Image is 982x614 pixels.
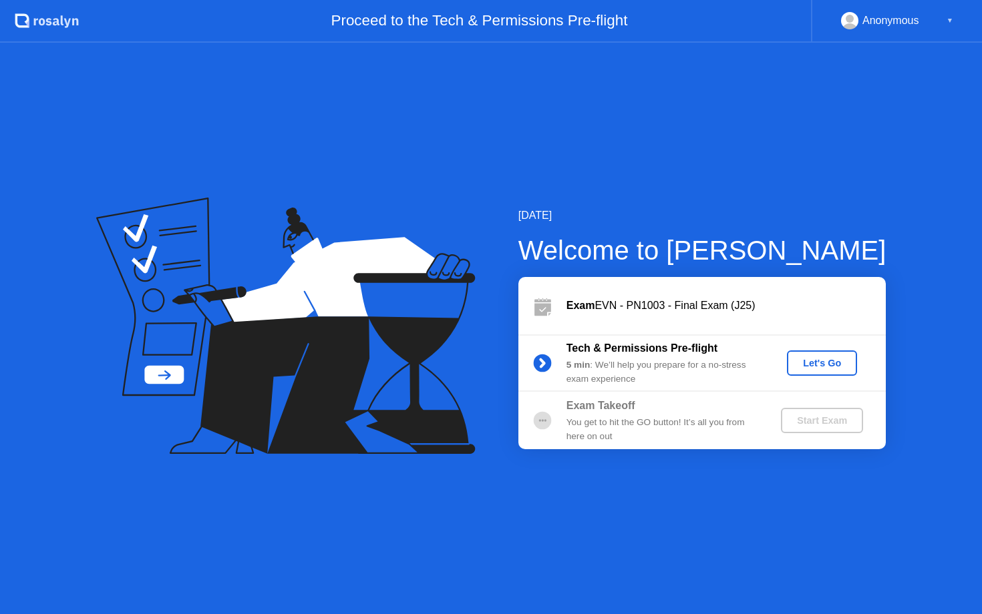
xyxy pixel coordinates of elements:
[787,350,857,376] button: Let's Go
[786,415,858,426] div: Start Exam
[566,298,886,314] div: EVN - PN1003 - Final Exam (J25)
[566,342,717,354] b: Tech & Permissions Pre-flight
[518,230,886,270] div: Welcome to [PERSON_NAME]
[566,300,595,311] b: Exam
[566,360,591,370] b: 5 min
[947,12,953,29] div: ▼
[566,400,635,411] b: Exam Takeoff
[792,358,852,368] div: Let's Go
[518,208,886,224] div: [DATE]
[781,408,863,433] button: Start Exam
[566,358,759,386] div: : We’ll help you prepare for a no-stress exam experience
[862,12,919,29] div: Anonymous
[566,416,759,443] div: You get to hit the GO button! It’s all you from here on out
